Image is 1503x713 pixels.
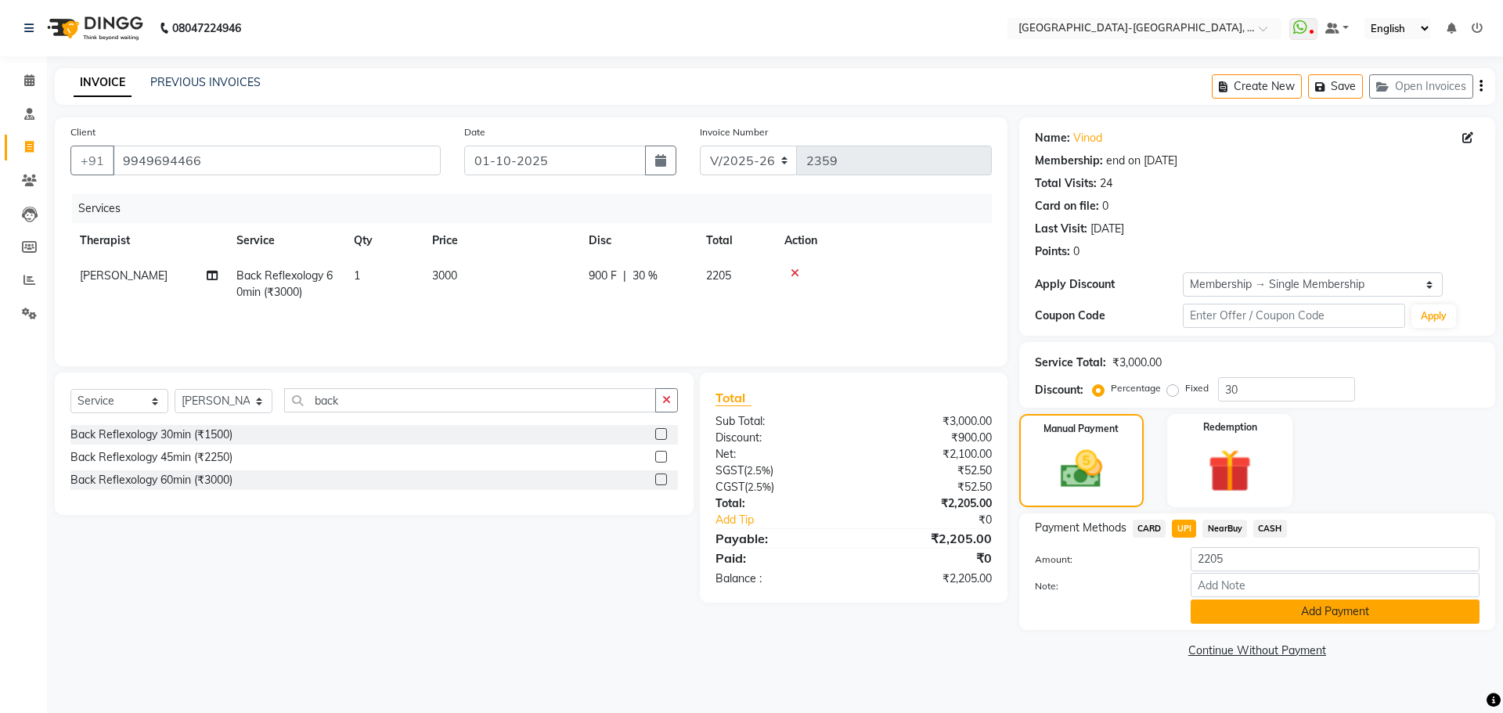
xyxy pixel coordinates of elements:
button: Open Invoices [1369,74,1473,99]
div: Payable: [704,529,853,548]
span: | [623,268,626,284]
div: ₹52.50 [853,479,1003,495]
div: [DATE] [1090,221,1124,237]
th: Disc [579,223,697,258]
th: Therapist [70,223,227,258]
span: CARD [1133,520,1166,538]
div: ₹0 [853,549,1003,567]
a: PREVIOUS INVOICES [150,75,261,89]
div: Back Reflexology 30min (₹1500) [70,427,232,443]
span: 1 [354,268,360,283]
th: Price [423,223,579,258]
div: Back Reflexology 45min (₹2250) [70,449,232,466]
div: ₹2,205.00 [853,529,1003,548]
div: Sub Total: [704,413,853,430]
button: Save [1308,74,1363,99]
input: Enter Offer / Coupon Code [1183,304,1405,328]
span: 2.5% [747,464,770,477]
div: Service Total: [1035,355,1106,371]
img: _gift.svg [1195,444,1265,498]
span: 2205 [706,268,731,283]
span: Back Reflexology 60min (₹3000) [236,268,333,299]
input: Amount [1191,547,1480,571]
label: Manual Payment [1043,422,1119,436]
div: ( ) [704,479,853,495]
div: Points: [1035,243,1070,260]
div: Services [72,194,1004,223]
input: Search by Name/Mobile/Email/Code [113,146,441,175]
div: Coupon Code [1035,308,1183,324]
input: Search or Scan [284,388,656,412]
span: CASH [1253,520,1287,538]
div: Net: [704,446,853,463]
div: 0 [1073,243,1079,260]
div: ₹2,205.00 [853,495,1003,512]
div: Balance : [704,571,853,587]
img: _cash.svg [1047,445,1116,493]
span: 3000 [432,268,457,283]
label: Fixed [1185,381,1209,395]
span: 2.5% [748,481,771,493]
span: Total [715,390,751,406]
div: ( ) [704,463,853,479]
a: INVOICE [74,69,132,97]
div: Apply Discount [1035,276,1183,293]
th: Qty [344,223,423,258]
div: 0 [1102,198,1108,214]
a: Add Tip [704,512,878,528]
a: Continue Without Payment [1022,643,1492,659]
label: Date [464,125,485,139]
div: 24 [1100,175,1112,192]
b: 08047224946 [172,6,241,50]
button: Apply [1411,304,1456,328]
button: Add Payment [1191,600,1480,624]
button: +91 [70,146,114,175]
span: Payment Methods [1035,520,1126,536]
button: Create New [1212,74,1302,99]
span: 900 F [589,268,617,284]
a: Vinod [1073,130,1102,146]
div: Total Visits: [1035,175,1097,192]
input: Add Note [1191,573,1480,597]
label: Invoice Number [700,125,768,139]
div: ₹3,000.00 [853,413,1003,430]
div: Back Reflexology 60min (₹3000) [70,472,232,488]
label: Redemption [1203,420,1257,434]
label: Percentage [1111,381,1161,395]
div: ₹0 [878,512,1003,528]
span: 30 % [633,268,658,284]
div: Card on file: [1035,198,1099,214]
div: ₹3,000.00 [1112,355,1162,371]
th: Total [697,223,775,258]
div: ₹900.00 [853,430,1003,446]
img: logo [40,6,147,50]
label: Note: [1023,579,1179,593]
div: Total: [704,495,853,512]
div: Discount: [704,430,853,446]
th: Service [227,223,344,258]
div: Membership: [1035,153,1103,169]
span: [PERSON_NAME] [80,268,168,283]
div: Last Visit: [1035,221,1087,237]
div: end on [DATE] [1106,153,1177,169]
div: Name: [1035,130,1070,146]
label: Amount: [1023,553,1179,567]
span: CGST [715,480,744,494]
div: Discount: [1035,382,1083,398]
th: Action [775,223,992,258]
span: NearBuy [1202,520,1247,538]
span: UPI [1172,520,1196,538]
div: ₹2,100.00 [853,446,1003,463]
div: Paid: [704,549,853,567]
div: ₹52.50 [853,463,1003,479]
span: SGST [715,463,744,477]
label: Client [70,125,96,139]
div: ₹2,205.00 [853,571,1003,587]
